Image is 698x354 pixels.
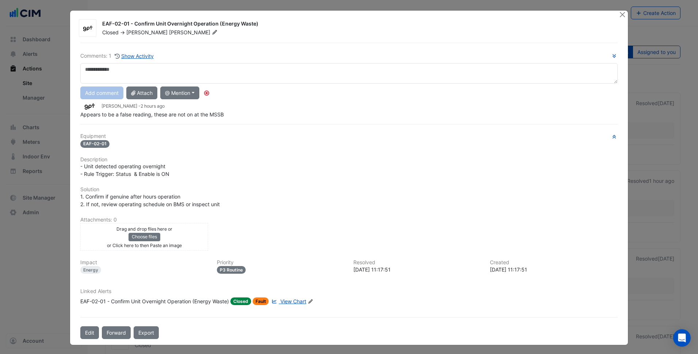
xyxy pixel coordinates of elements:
a: View Chart [270,297,306,305]
span: - Unit detected operating overnight - Rule Trigger: Status & Enable is ON [80,163,169,177]
span: View Chart [280,298,306,304]
small: [PERSON_NAME] - [101,103,165,109]
button: Forward [102,326,131,339]
button: Close [619,11,626,18]
button: Edit [80,326,99,339]
span: 2025-08-27 11:17:52 [141,103,165,109]
h6: Resolved [353,259,481,266]
div: Open Intercom Messenger [673,329,691,347]
h6: Solution [80,186,618,193]
small: or Click here to then Paste an image [107,243,182,248]
div: Comments: 1 [80,52,154,60]
img: GPT Retail [79,25,96,32]
div: [DATE] 11:17:51 [490,266,618,273]
h6: Impact [80,259,208,266]
span: Closed [230,297,251,305]
span: Fault [253,297,269,305]
a: Export [134,326,159,339]
span: [PERSON_NAME] [169,29,219,36]
img: GPT Retail [80,103,99,111]
div: EAF-02-01 - Confirm Unit Overnight Operation (Energy Waste) [102,20,610,29]
span: [PERSON_NAME] [126,29,168,35]
h6: Linked Alerts [80,288,618,295]
small: Drag and drop files here or [116,226,172,232]
button: Show Activity [114,52,154,60]
div: Energy [80,266,101,274]
span: -> [120,29,125,35]
button: @ Mention [160,86,199,99]
h6: Attachments: 0 [80,217,618,223]
div: Tooltip anchor [203,90,210,96]
h6: Priority [217,259,345,266]
h6: Description [80,157,618,163]
span: Appears to be a false reading, these are not on at the MSSB [80,111,224,118]
fa-icon: Edit Linked Alerts [308,299,313,304]
span: 1. Confirm if genuine after hours operation 2. If not, review operating schedule on BMS or inspec... [80,193,220,207]
span: EAF-02-01 [80,140,110,148]
h6: Created [490,259,618,266]
div: P3 Routine [217,266,246,274]
span: Closed [102,29,119,35]
div: EAF-02-01 - Confirm Unit Overnight Operation (Energy Waste) [80,297,229,305]
button: Attach [126,86,157,99]
button: Choose files [129,233,160,241]
div: [DATE] 11:17:51 [353,266,481,273]
h6: Equipment [80,133,618,139]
